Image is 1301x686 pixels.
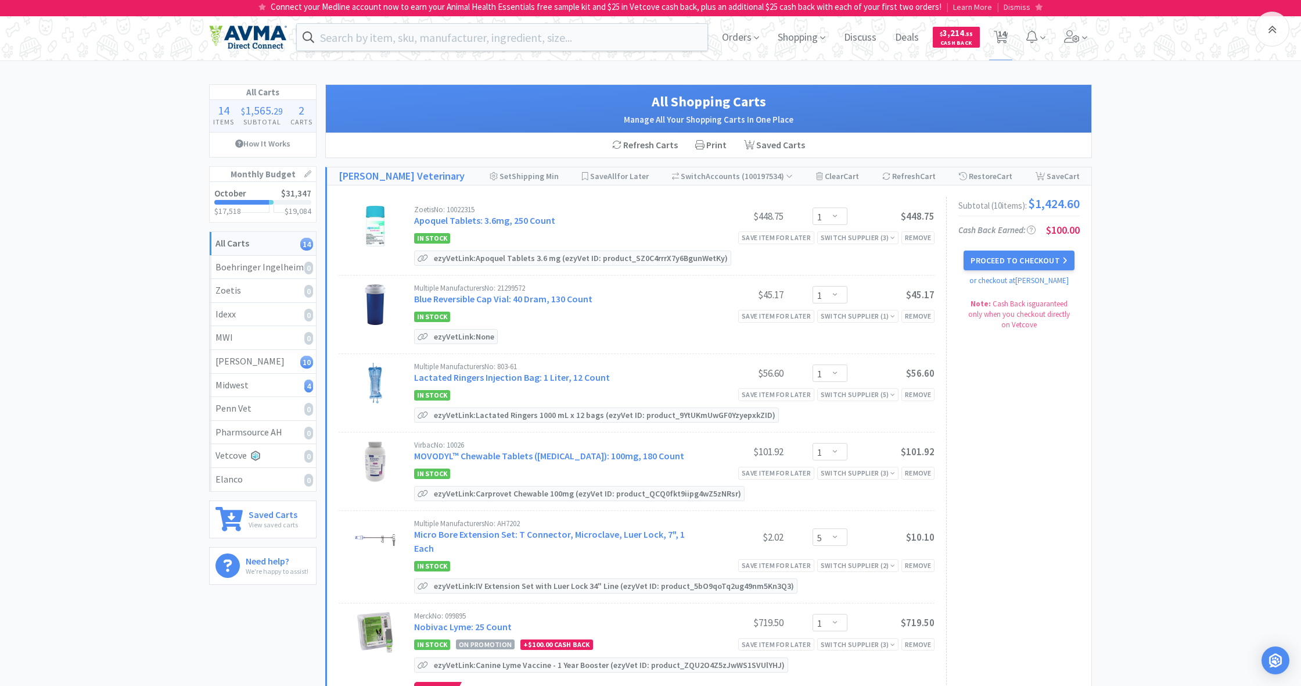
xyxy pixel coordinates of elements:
[249,507,298,519] h6: Saved Carts
[738,231,814,244] div: Save item for later
[717,14,764,60] span: Orders
[998,10,1006,57] span: 14
[964,30,973,38] span: . 55
[953,2,992,12] span: Learn More
[958,197,1080,210] div: Subtotal ( 10 item s ):
[906,288,935,301] span: $45.17
[946,1,948,12] span: |
[238,105,286,116] div: .
[355,441,396,482] img: 710c46b0e6c94acabf1a208e041ae172_504729.jpeg
[355,612,396,653] img: 39eb71b8d180491684b126fdbd663bae_143319.jpeg
[281,188,311,199] span: $31,347
[608,171,617,181] span: All
[821,389,895,400] div: Switch Supplier ( 5 )
[687,133,735,158] div: Print
[414,390,450,401] span: In Stock
[218,103,229,117] span: 14
[681,171,706,181] span: Switch
[490,167,559,185] div: Shipping Min
[1028,197,1080,210] span: $1,424.60
[940,30,943,38] span: $
[246,566,308,577] p: We're happy to assist!
[520,639,593,650] div: + Cash Back
[920,171,936,181] span: Cart
[274,105,283,117] span: 29
[304,332,313,345] i: 0
[696,288,784,302] div: $45.17
[304,285,313,298] i: 0
[696,366,784,380] div: $56.60
[882,167,936,185] div: Refresh
[414,293,592,305] a: Blue Reversible Cap Vial: 40 Dram, 130 Count
[214,189,246,198] h2: October
[287,116,316,127] h4: Carts
[738,467,814,479] div: Save item for later
[414,215,555,226] a: Apoquel Tablets: 3.6mg, 250 Count
[821,467,895,478] div: Switch Supplier ( 3 )
[210,133,316,155] a: How It Works
[901,388,935,401] div: Remove
[964,251,1074,270] button: Proceed to Checkout
[696,530,784,544] div: $2.02
[1262,646,1289,674] div: Open Intercom Messenger
[210,256,316,280] a: Boehringer Ingelheim0
[304,380,313,392] i: 4
[1036,167,1080,185] div: Save
[738,638,814,651] div: Save item for later
[210,421,316,445] a: Pharmsource AH0
[959,167,1012,185] div: Restore
[821,639,895,650] div: Switch Supplier ( 3 )
[696,616,784,630] div: $719.50
[299,103,304,117] span: 2
[215,401,310,416] div: Penn Vet
[1004,2,1030,12] span: Dismiss
[969,276,1069,285] a: or checkout at [PERSON_NAME]
[958,224,1036,235] span: Cash Back Earned :
[906,531,935,544] span: $10.10
[215,260,310,275] div: Boehringer Ingelheim
[940,27,973,38] span: 3,214
[304,427,313,440] i: 0
[289,206,311,216] span: 19,084
[285,207,311,215] h3: $
[215,237,249,249] strong: All Carts
[821,310,895,321] div: Switch Supplier ( 1 )
[215,330,310,345] div: MWI
[241,105,245,117] span: $
[215,378,310,393] div: Midwest
[210,232,316,256] a: All Carts14
[906,367,935,380] span: $56.60
[431,330,497,344] p: ezyVet Link: None
[414,612,696,620] div: Merck No: 099895
[414,371,610,383] a: Lactated Ringers Injection Bag: 1 Liter, 12 Count
[414,469,450,479] span: In Stock
[456,639,515,649] span: On Promotion
[499,171,512,181] span: Set
[901,210,935,223] span: $448.75
[414,450,684,462] a: MOVODYL™ Chewable Tablets ([MEDICAL_DATA]): 100mg, 180 Count
[300,238,313,251] i: 14
[414,520,696,527] div: Multiple Manufacturers No: AH7202
[414,621,512,633] a: Nobivac Lyme: 25 Count
[738,388,814,401] div: Save item for later
[971,299,991,309] strong: Note:
[209,501,317,538] a: Saved CartsView saved carts
[997,1,999,12] span: |
[821,232,895,243] div: Switch Supplier ( 3 )
[355,520,396,560] img: 089b26843cd247d2a8c0feaa02d5acd3_61865.jpeg
[696,209,784,223] div: $448.75
[337,91,1080,113] h1: All Shopping Carts
[839,14,881,60] span: Discuss
[735,133,814,158] a: Saved Carts
[246,553,308,566] h6: Need help?
[414,561,450,571] span: In Stock
[300,356,313,369] i: 10
[738,559,814,571] div: Save item for later
[431,251,731,265] p: ezyVet Link: Apoquel Tablets 3.6 mg (ezyVet ID: product_SZ0C4rrrX7y6BgunWetKy)
[210,85,316,100] h1: All Carts
[304,309,313,321] i: 0
[901,559,935,571] div: Remove
[210,279,316,303] a: Zoetis0
[839,33,881,43] a: Discuss
[431,487,744,501] p: ezyVet Link: Carprovet Chewable 100mg (ezyVet ID: product_QCQ0fkt9iipg4wZ5zNRsr)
